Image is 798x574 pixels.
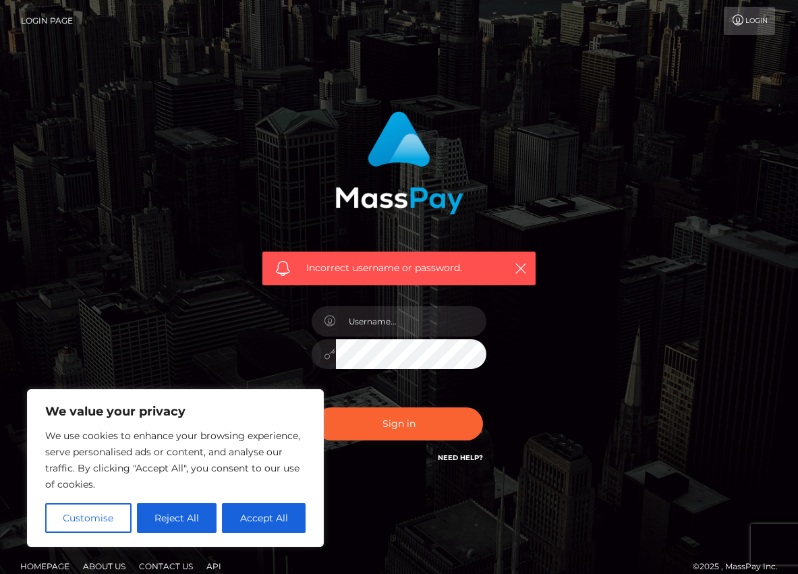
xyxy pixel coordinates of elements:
button: Sign in [315,407,484,440]
a: Need Help? [438,453,483,462]
a: Login Page [21,7,73,35]
input: Username... [336,306,487,337]
div: We value your privacy [27,389,324,547]
span: Incorrect username or password. [306,261,498,275]
button: Customise [45,503,132,533]
img: MassPay Login [335,111,463,214]
a: Login [724,7,775,35]
p: We use cookies to enhance your browsing experience, serve personalised ads or content, and analys... [45,428,306,492]
button: Accept All [222,503,306,533]
div: © 2025 , MassPay Inc. [693,559,788,574]
p: We value your privacy [45,403,306,420]
button: Reject All [137,503,217,533]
